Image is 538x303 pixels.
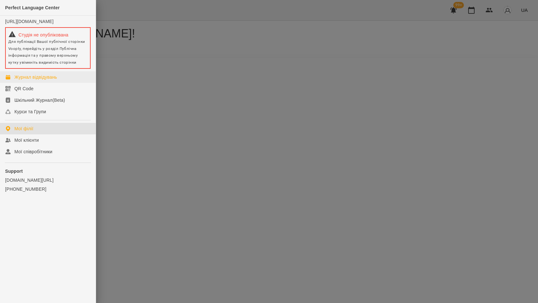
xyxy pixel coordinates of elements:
[14,125,33,132] div: Мої філії
[14,148,53,155] div: Мої співробітники
[5,177,91,183] a: [DOMAIN_NAME][URL]
[5,186,91,192] a: [PHONE_NUMBER]
[14,137,39,143] div: Мої клієнти
[5,5,60,10] span: Perfect Language Center
[14,74,57,80] div: Журнал відвідувань
[8,39,85,65] span: Для публікації Вашої публічної сторінки Voopty, перейдіть у розділ Публічна інформація та у право...
[8,30,87,38] div: Студія не опублікована
[14,97,65,103] div: Шкільний Журнал(Beta)
[5,168,91,174] p: Support
[14,85,34,92] div: QR Code
[5,19,53,24] a: [URL][DOMAIN_NAME]
[14,108,46,115] div: Курси та Групи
